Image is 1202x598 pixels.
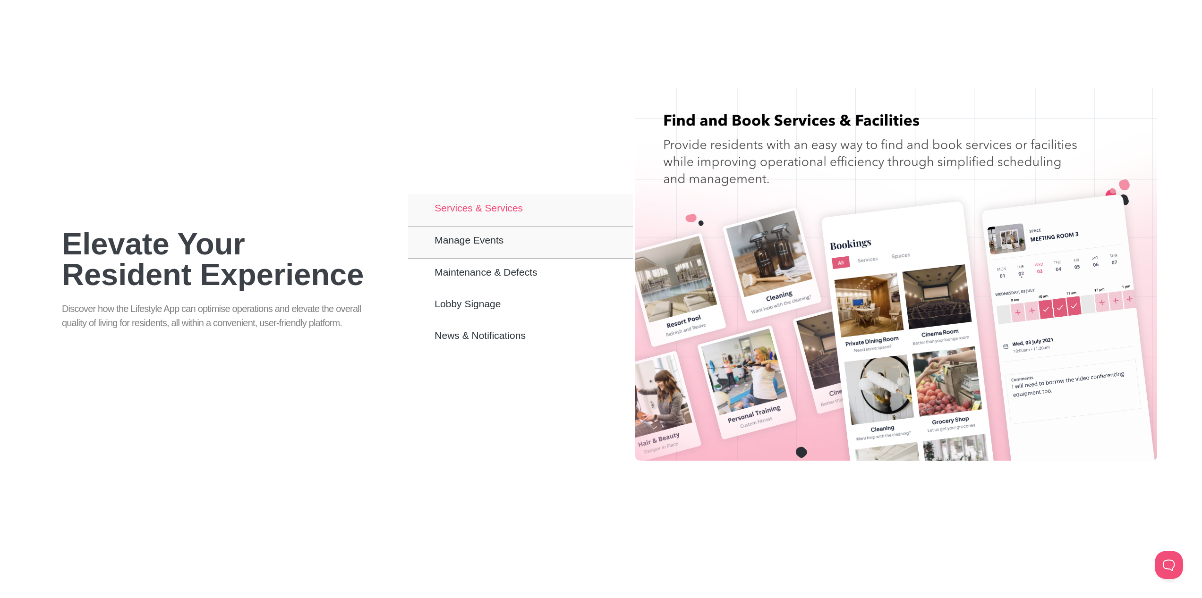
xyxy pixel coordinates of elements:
[408,88,1157,460] div: Tabs. Open items with Enter or Space, close with Escape and navigate using the Arrow keys.
[62,228,384,290] h1: Elevate Your Resident Experience
[435,300,501,308] span: Lobby Signage
[435,268,537,276] span: Maintenance & Defects
[435,236,503,244] span: Manage Events
[435,331,526,339] span: News & Notifications
[62,302,367,330] p: Discover how the Lifestyle App can optimise operations and elevate the overall quality of living ...
[1155,551,1183,579] iframe: Toggle Customer Support
[435,204,523,212] span: Services & Services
